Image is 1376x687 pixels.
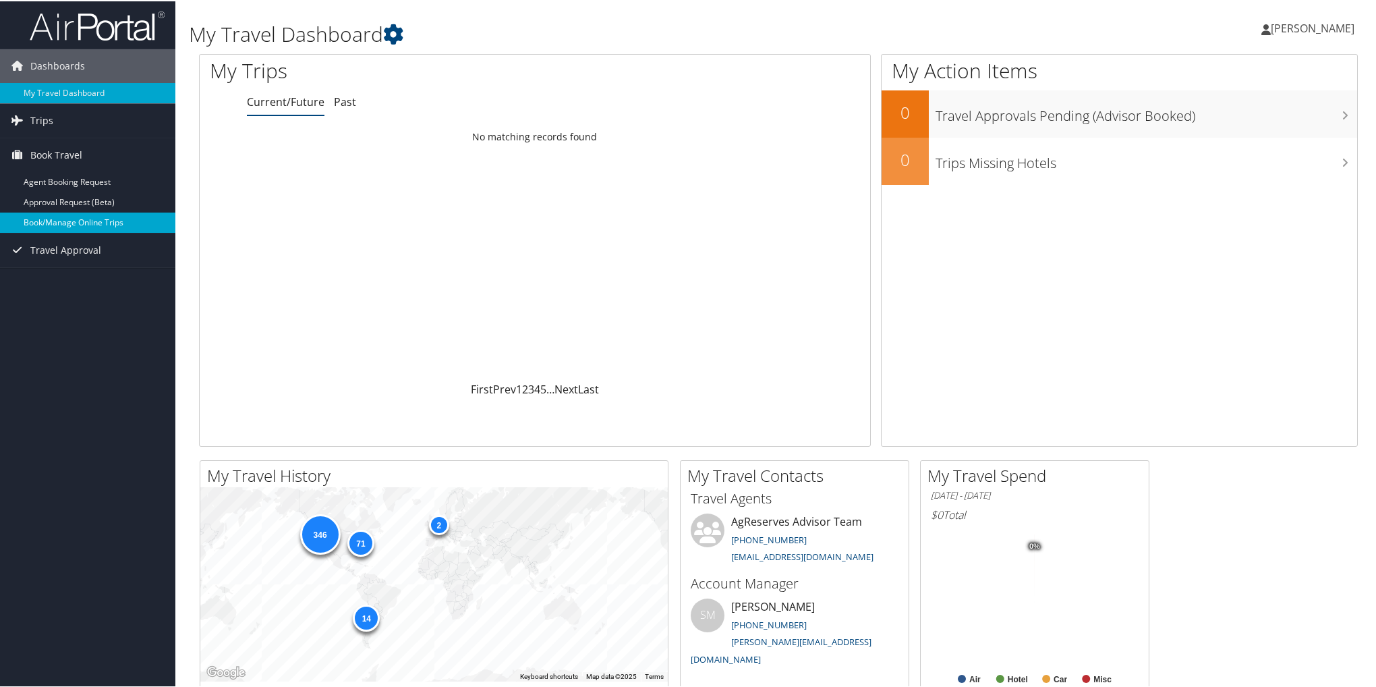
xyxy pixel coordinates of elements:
[1261,7,1368,47] a: [PERSON_NAME]
[204,663,248,680] img: Google
[691,488,898,507] h3: Travel Agents
[691,634,871,664] a: [PERSON_NAME][EMAIL_ADDRESS][DOMAIN_NAME]
[931,488,1139,501] h6: [DATE] - [DATE]
[586,671,637,679] span: Map data ©2025
[882,55,1357,84] h1: My Action Items
[30,48,85,82] span: Dashboards
[731,532,807,545] a: [PHONE_NUMBER]
[353,603,380,630] div: 14
[1054,674,1067,683] text: Car
[189,19,975,47] h1: My Travel Dashboard
[334,93,356,108] a: Past
[30,137,82,171] span: Book Travel
[534,381,540,395] a: 4
[347,528,374,555] div: 71
[30,103,53,136] span: Trips
[471,381,493,395] a: First
[299,512,340,553] div: 346
[520,671,578,680] button: Keyboard shortcuts
[578,381,599,395] a: Last
[691,573,898,592] h3: Account Manager
[1008,674,1028,683] text: Hotel
[936,99,1357,124] h3: Travel Approvals Pending (Advisor Booked)
[931,506,1139,521] h6: Total
[882,136,1357,184] a: 0Trips Missing Hotels
[927,463,1149,486] h2: My Travel Spend
[969,674,981,683] text: Air
[30,232,101,266] span: Travel Approval
[493,381,516,395] a: Prev
[528,381,534,395] a: 3
[210,55,581,84] h1: My Trips
[546,381,554,395] span: …
[540,381,546,395] a: 5
[200,123,870,148] td: No matching records found
[936,146,1357,171] h3: Trips Missing Hotels
[207,463,668,486] h2: My Travel History
[1029,541,1040,549] tspan: 0%
[931,506,943,521] span: $0
[882,89,1357,136] a: 0Travel Approvals Pending (Advisor Booked)
[882,147,929,170] h2: 0
[204,663,248,680] a: Open this area in Google Maps (opens a new window)
[554,381,578,395] a: Next
[1271,20,1354,34] span: [PERSON_NAME]
[731,549,873,561] a: [EMAIL_ADDRESS][DOMAIN_NAME]
[687,463,909,486] h2: My Travel Contacts
[684,597,905,669] li: [PERSON_NAME]
[691,597,724,631] div: SM
[522,381,528,395] a: 2
[30,9,165,40] img: airportal-logo.png
[247,93,324,108] a: Current/Future
[1093,674,1112,683] text: Misc
[684,512,905,568] li: AgReserves Advisor Team
[428,514,449,534] div: 2
[516,381,522,395] a: 1
[882,100,929,123] h2: 0
[645,671,664,679] a: Terms (opens in new tab)
[731,617,807,630] a: [PHONE_NUMBER]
